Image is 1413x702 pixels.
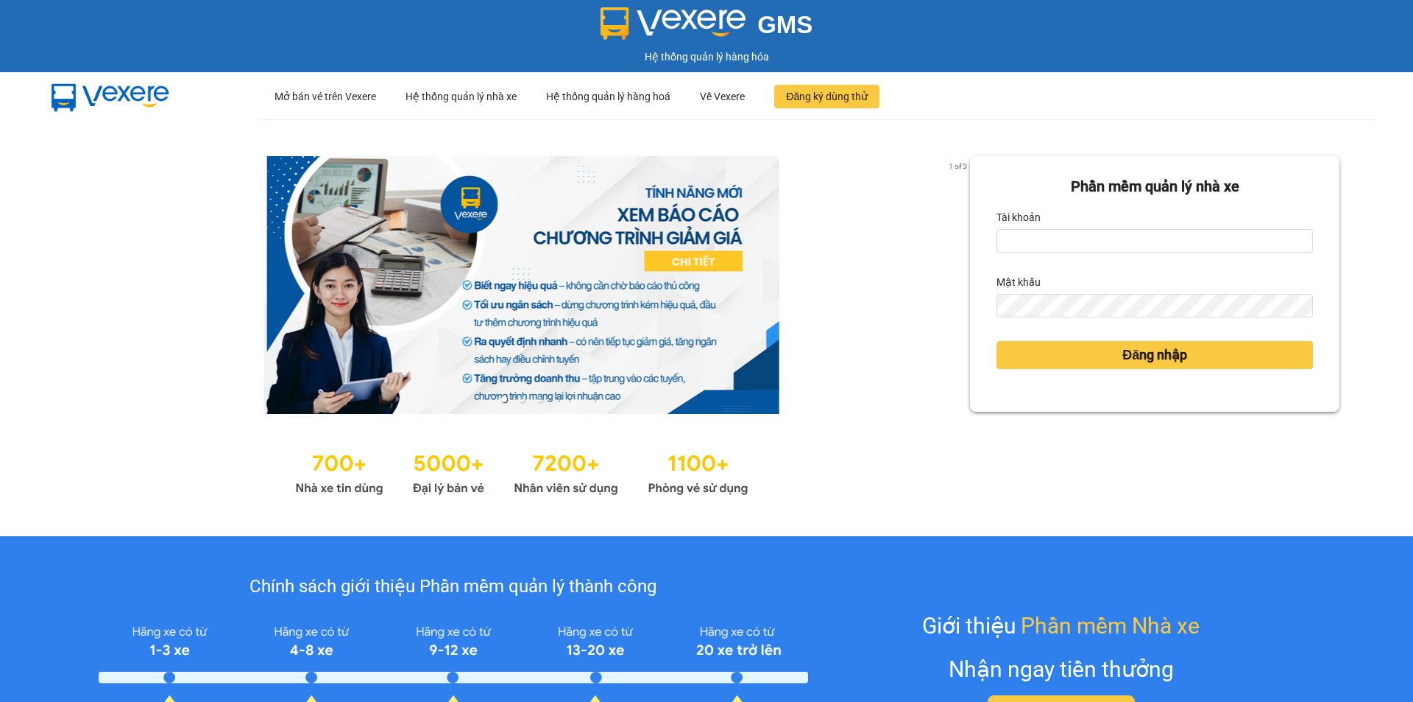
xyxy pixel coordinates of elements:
span: Đăng ký dùng thử [786,88,868,105]
input: Tài khoản [996,229,1313,253]
div: Hệ thống quản lý hàng hóa [4,49,1409,65]
img: logo 2 [601,7,746,40]
li: slide item 3 [536,396,542,402]
span: Phần mềm Nhà xe [1021,608,1200,643]
li: slide item 2 [519,396,525,402]
img: Statistics.png [295,443,748,499]
div: Chính sách giới thiệu Phần mềm quản lý thành công [99,573,807,601]
div: Hệ thống quản lý nhà xe [406,73,517,120]
span: GMS [757,11,812,38]
li: slide item 1 [501,396,507,402]
div: Giới thiệu [922,608,1200,643]
label: Mật khẩu [996,270,1041,294]
span: Đăng nhập [1122,345,1187,365]
div: Mở bán vé trên Vexere [275,73,376,120]
div: Nhận ngay tiền thưởng [949,652,1174,687]
label: Tài khoản [996,206,1041,229]
div: Phần mềm quản lý nhà xe [996,175,1313,198]
button: next slide / item [949,156,970,414]
a: GMS [601,22,813,34]
div: Hệ thống quản lý hàng hoá [546,73,670,120]
button: previous slide / item [74,156,94,414]
div: Về Vexere [700,73,745,120]
p: 1 of 3 [944,156,970,175]
button: Đăng ký dùng thử [774,85,879,108]
button: Đăng nhập [996,341,1313,369]
input: Mật khẩu [996,294,1313,317]
img: mbUUG5Q.png [37,72,184,121]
